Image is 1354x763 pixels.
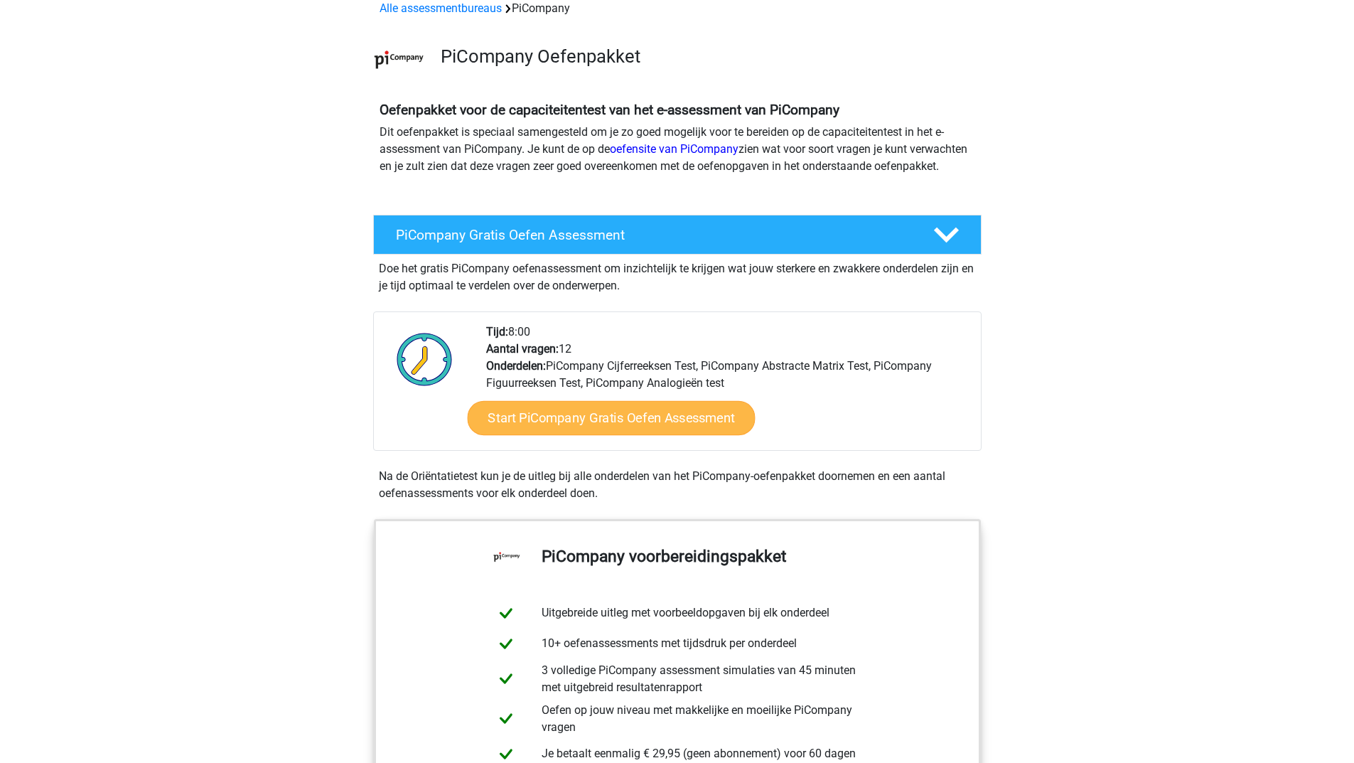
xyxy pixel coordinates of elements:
div: Doe het gratis PiCompany oefenassessment om inzichtelijk te krijgen wat jouw sterkere en zwakkere... [373,255,982,294]
a: Start PiCompany Gratis Oefen Assessment [467,401,755,435]
div: 8:00 12 PiCompany Cijferreeksen Test, PiCompany Abstracte Matrix Test, PiCompany Figuurreeksen Te... [475,324,980,450]
a: PiCompany Gratis Oefen Assessment [367,215,987,255]
div: Na de Oriëntatietest kun je de uitleg bij alle onderdelen van het PiCompany-oefenpakket doornemen... [373,468,982,502]
p: Dit oefenpakket is speciaal samengesteld om je zo goed mogelijk voor te bereiden op de capaciteit... [380,124,975,175]
b: Aantal vragen: [486,342,559,356]
a: oefensite van PiCompany [610,142,738,156]
b: Onderdelen: [486,359,546,373]
b: Tijd: [486,325,508,338]
h4: PiCompany Gratis Oefen Assessment [396,227,910,243]
img: Klok [389,324,461,395]
h3: PiCompany Oefenpakket [441,46,970,68]
img: picompany.png [374,34,424,85]
a: Alle assessmentbureaus [380,1,502,15]
b: Oefenpakket voor de capaciteitentest van het e-assessment van PiCompany [380,102,839,118]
